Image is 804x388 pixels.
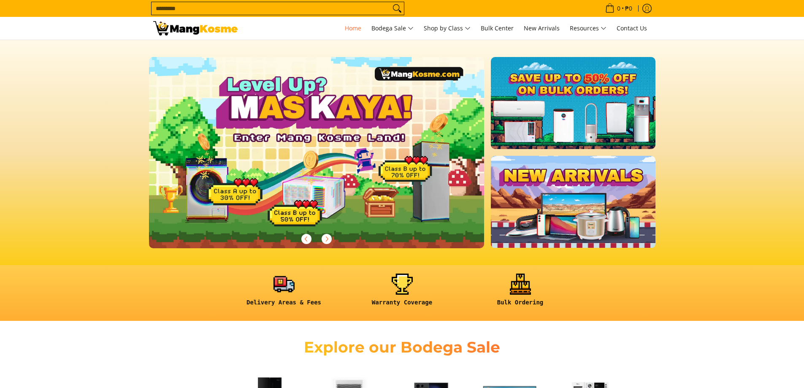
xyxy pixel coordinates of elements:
[371,23,414,34] span: Bodega Sale
[341,17,365,40] a: Home
[524,24,560,32] span: New Arrivals
[345,24,361,32] span: Home
[466,274,575,313] a: <h6><strong>Bulk Ordering</strong></h6>
[481,24,514,32] span: Bulk Center
[520,17,564,40] a: New Arrivals
[570,23,606,34] span: Resources
[424,23,471,34] span: Shop by Class
[420,17,475,40] a: Shop by Class
[476,17,518,40] a: Bulk Center
[612,17,651,40] a: Contact Us
[367,17,418,40] a: Bodega Sale
[297,230,316,248] button: Previous
[566,17,611,40] a: Resources
[617,24,647,32] span: Contact Us
[624,5,633,11] span: ₱0
[149,57,512,262] a: More
[616,5,622,11] span: 0
[347,274,457,313] a: <h6><strong>Warranty Coverage</strong></h6>
[280,338,525,357] h2: Explore our Bodega Sale
[229,274,339,313] a: <h6><strong>Delivery Areas & Fees</strong></h6>
[317,230,336,248] button: Next
[390,2,404,15] button: Search
[603,4,635,13] span: •
[246,17,651,40] nav: Main Menu
[153,21,238,35] img: Mang Kosme: Your Home Appliances Warehouse Sale Partner!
